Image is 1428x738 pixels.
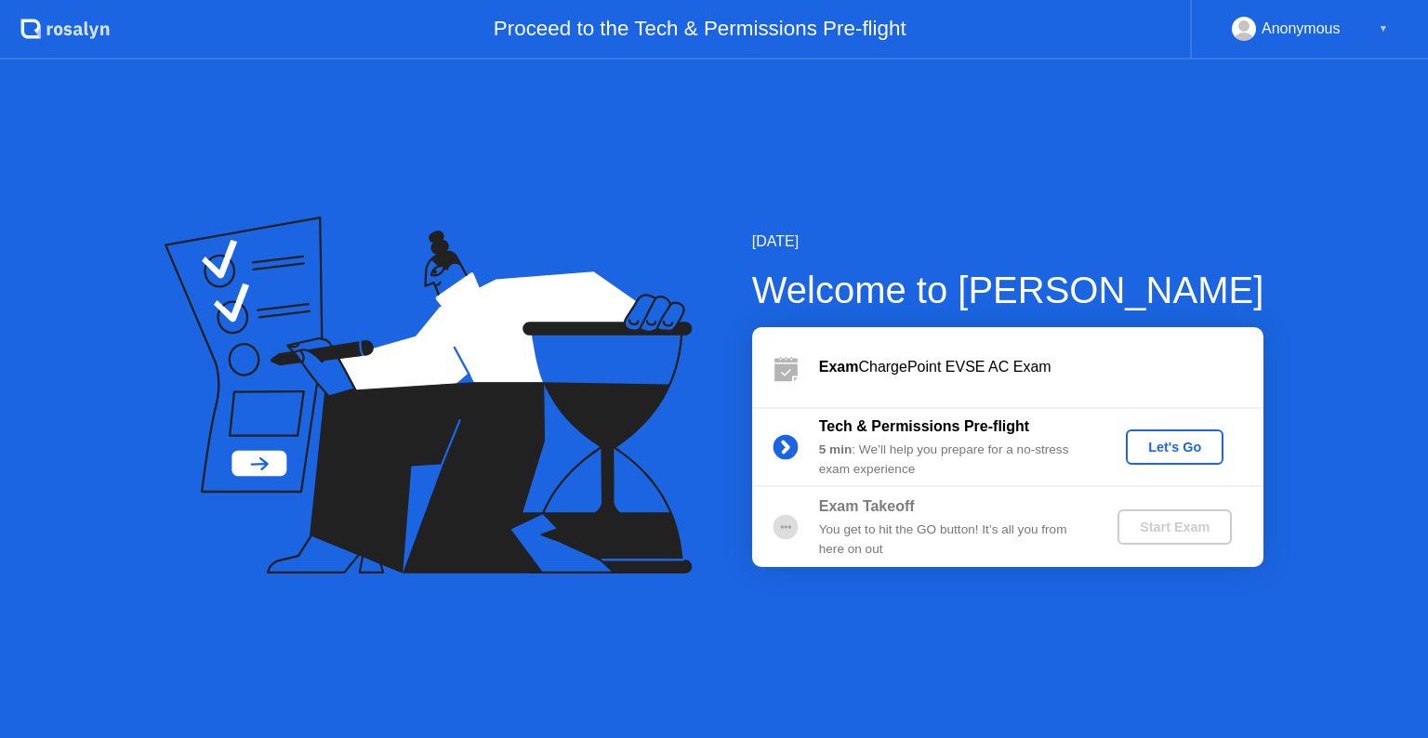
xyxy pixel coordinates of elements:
b: 5 min [819,442,853,456]
button: Let's Go [1126,429,1223,465]
div: You get to hit the GO button! It’s all you from here on out [819,521,1087,559]
div: Let's Go [1133,440,1216,455]
b: Exam Takeoff [819,498,915,514]
div: Anonymous [1262,17,1341,41]
div: ChargePoint EVSE AC Exam [819,356,1263,378]
div: Welcome to [PERSON_NAME] [752,262,1264,318]
b: Tech & Permissions Pre-flight [819,418,1029,434]
div: : We’ll help you prepare for a no-stress exam experience [819,441,1087,479]
div: ▼ [1379,17,1388,41]
div: Start Exam [1125,520,1224,534]
button: Start Exam [1117,509,1232,545]
b: Exam [819,359,859,375]
div: [DATE] [752,231,1264,253]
